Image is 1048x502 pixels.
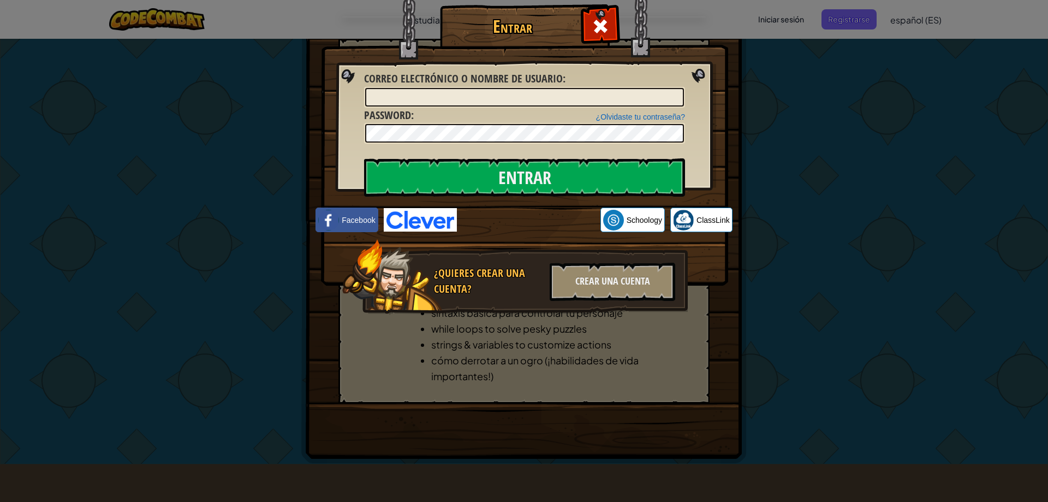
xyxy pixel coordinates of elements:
input: Entrar [364,158,685,197]
div: ¿Quieres crear una cuenta? [434,265,543,297]
span: ClassLink [696,215,730,226]
img: classlink-logo-small.png [673,210,694,231]
img: clever-logo-blue.png [384,208,457,232]
span: Schoology [627,215,662,226]
span: Facebook [342,215,375,226]
span: Password [364,108,411,122]
label: : [364,71,565,87]
img: facebook_small.png [318,210,339,231]
a: ¿Olvidaste tu contraseña? [596,113,685,121]
h1: Entrar [443,17,582,36]
div: Crear una cuenta [550,263,675,301]
label: : [364,108,414,123]
img: schoology.png [603,210,624,231]
iframe: Botón Iniciar sesión con Google [457,208,600,232]
span: Correo electrónico o nombre de usuario [364,71,563,86]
